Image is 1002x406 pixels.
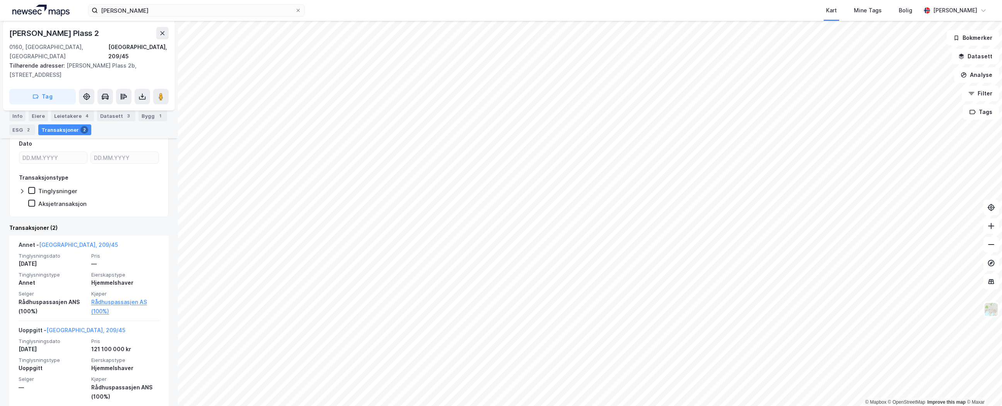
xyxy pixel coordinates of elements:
[91,338,159,345] span: Pris
[156,112,164,120] div: 1
[854,6,882,15] div: Mine Tags
[91,290,159,297] span: Kjøper
[962,86,999,101] button: Filter
[125,112,132,120] div: 3
[46,327,125,333] a: [GEOGRAPHIC_DATA], 209/45
[19,253,87,259] span: Tinglysningsdato
[51,110,94,121] div: Leietakere
[19,326,125,338] div: Uoppgitt -
[9,61,162,80] div: [PERSON_NAME] Plass 2b, [STREET_ADDRESS]
[38,200,87,207] div: Aksjetransaksjon
[826,6,837,15] div: Kart
[19,290,87,297] span: Selger
[39,241,118,248] a: [GEOGRAPHIC_DATA], 209/45
[19,152,87,163] input: DD.MM.YYYY
[963,369,1002,406] div: Kontrollprogram for chat
[19,240,118,253] div: Annet -
[91,383,159,401] div: Rådhuspassasjen ANS (100%)
[19,278,87,287] div: Annet
[91,357,159,364] span: Eierskapstype
[963,104,999,120] button: Tags
[9,42,108,61] div: 0160, [GEOGRAPHIC_DATA], [GEOGRAPHIC_DATA]
[933,6,977,15] div: [PERSON_NAME]
[83,112,91,120] div: 4
[19,297,87,316] div: Rådhuspassasjen ANS (100%)
[19,139,32,148] div: Dato
[899,6,912,15] div: Bolig
[12,5,70,16] img: logo.a4113a55bc3d86da70a041830d287a7e.svg
[91,272,159,278] span: Eierskapstype
[927,399,966,405] a: Improve this map
[984,302,999,317] img: Z
[97,110,135,121] div: Datasett
[963,369,1002,406] iframe: Chat Widget
[19,357,87,364] span: Tinglysningstype
[91,345,159,354] div: 121 100 000 kr
[19,345,87,354] div: [DATE]
[138,110,167,121] div: Bygg
[91,297,159,316] a: Rådhuspassasjen AS (100%)
[9,223,169,233] div: Transaksjoner (2)
[38,124,91,135] div: Transaksjoner
[24,126,32,134] div: 2
[29,110,48,121] div: Eiere
[80,126,88,134] div: 2
[9,124,35,135] div: ESG
[865,399,886,405] a: Mapbox
[9,110,26,121] div: Info
[9,89,76,104] button: Tag
[19,376,87,382] span: Selger
[9,62,67,69] span: Tilhørende adresser:
[19,173,68,182] div: Transaksjonstype
[91,152,159,163] input: DD.MM.YYYY
[19,383,87,392] div: —
[38,187,77,195] div: Tinglysninger
[98,5,295,16] input: Søk på adresse, matrikkel, gårdeiere, leietakere eller personer
[19,259,87,268] div: [DATE]
[91,376,159,382] span: Kjøper
[954,67,999,83] button: Analyse
[91,278,159,287] div: Hjemmelshaver
[952,49,999,64] button: Datasett
[888,399,925,405] a: OpenStreetMap
[19,338,87,345] span: Tinglysningsdato
[91,364,159,373] div: Hjemmelshaver
[108,42,169,61] div: [GEOGRAPHIC_DATA], 209/45
[19,272,87,278] span: Tinglysningstype
[91,259,159,268] div: —
[19,364,87,373] div: Uoppgitt
[91,253,159,259] span: Pris
[947,30,999,46] button: Bokmerker
[9,27,101,39] div: [PERSON_NAME] Plass 2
